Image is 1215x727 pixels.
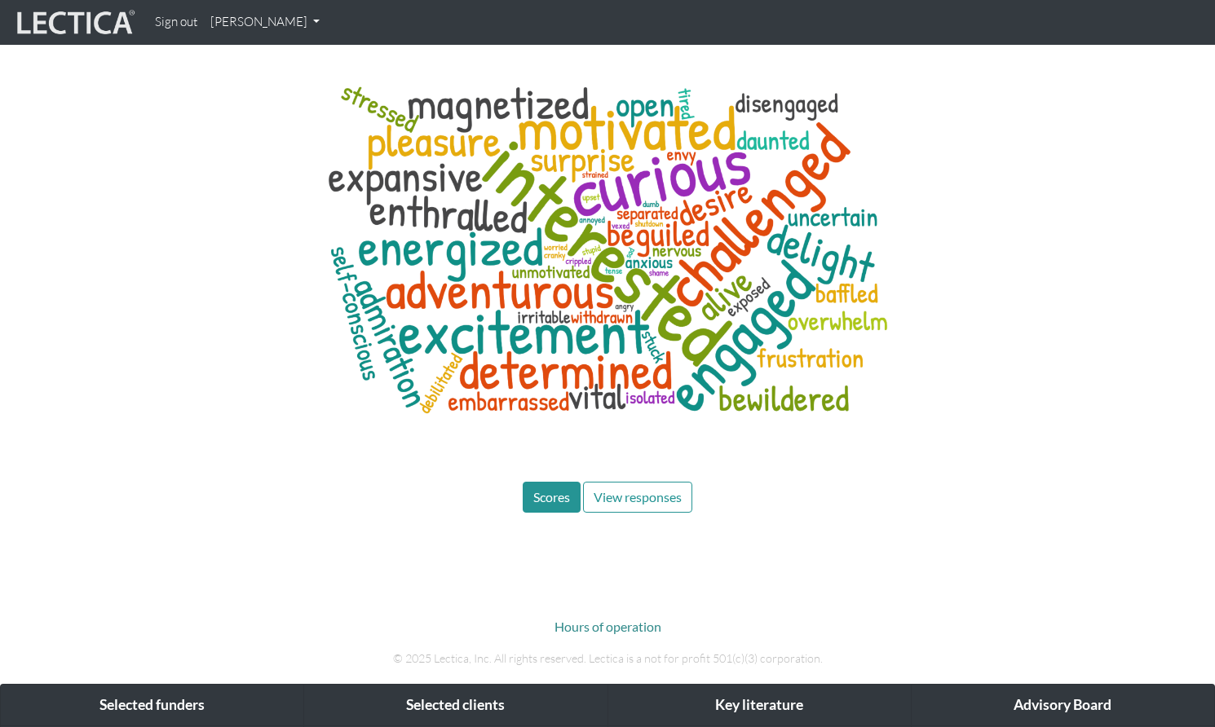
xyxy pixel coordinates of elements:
div: Selected clients [304,685,607,726]
div: Key literature [608,685,911,726]
a: Hours of operation [554,619,661,634]
div: Selected funders [1,685,303,726]
span: View responses [594,489,682,504]
img: lecticalive [13,7,135,38]
button: Scores [523,482,581,513]
img: words associated with not understanding for learnaholics [310,69,905,430]
div: Advisory Board [912,685,1214,726]
p: © 2025 Lectica, Inc. All rights reserved. Lectica is a not for profit 501(c)(3) corporation. [155,650,1060,668]
a: [PERSON_NAME] [204,7,326,38]
a: Sign out [148,7,204,38]
span: Scores [533,489,570,504]
button: View responses [583,482,692,513]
